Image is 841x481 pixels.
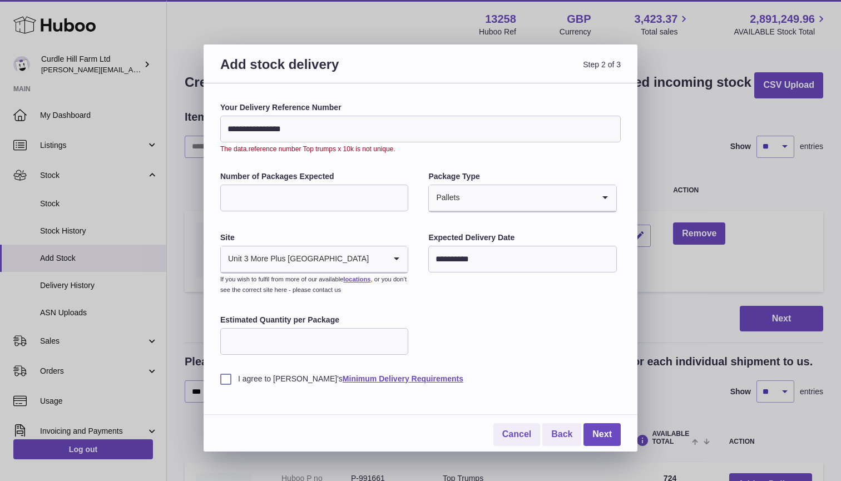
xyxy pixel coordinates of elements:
label: Estimated Quantity per Package [220,315,408,325]
label: Number of Packages Expected [220,171,408,182]
a: Next [583,423,621,446]
small: If you wish to fulfil from more of our available , or you don’t see the correct site here - pleas... [220,276,407,293]
input: Search for option [369,246,385,272]
div: Search for option [429,185,616,212]
span: Pallets [429,185,460,211]
input: Search for option [460,185,593,211]
label: Expected Delivery Date [428,232,616,243]
a: Back [542,423,581,446]
label: I agree to [PERSON_NAME]'s [220,374,621,384]
span: Step 2 of 3 [420,56,621,86]
span: Unit 3 More Plus [GEOGRAPHIC_DATA] [221,246,369,272]
label: Site [220,232,408,243]
a: Cancel [493,423,540,446]
label: Package Type [428,171,616,182]
div: The data.reference number Top trumps x 10k is not unique. [220,145,621,153]
a: Minimum Delivery Requirements [343,374,463,383]
div: Search for option [221,246,408,273]
h3: Add stock delivery [220,56,420,86]
a: locations [343,276,370,282]
label: Your Delivery Reference Number [220,102,621,113]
